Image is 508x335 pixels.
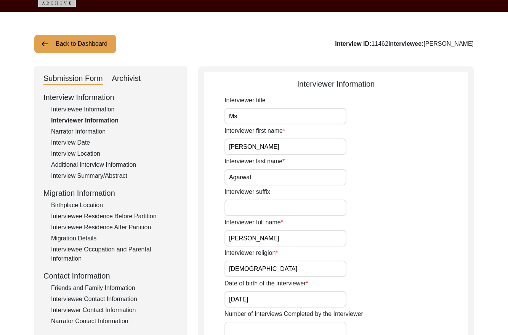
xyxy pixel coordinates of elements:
[224,157,285,166] label: Interviewer last name
[51,295,178,304] div: Interviewee Contact Information
[43,270,178,282] div: Contact Information
[51,116,178,125] div: Interviewer Information
[51,201,178,210] div: Birthplace Location
[51,160,178,169] div: Additional Interview Information
[335,40,371,47] b: Interview ID:
[51,306,178,315] div: Interviewer Contact Information
[43,187,178,199] div: Migration Information
[43,72,103,85] div: Submission Form
[40,39,50,48] img: arrow-left.png
[112,72,141,85] div: Archivist
[43,92,178,103] div: Interview Information
[34,35,116,53] button: Back to Dashboard
[51,283,178,293] div: Friends and Family Information
[51,245,178,263] div: Interviewee Occupation and Parental Information
[224,187,270,196] label: Interviewer suffix
[51,223,178,232] div: Interviewee Residence After Partition
[388,40,423,47] b: Interviewee:
[51,171,178,180] div: Interview Summary/Abstract
[51,317,178,326] div: Narrator Contact Information
[51,127,178,136] div: Narrator Information
[224,96,266,105] label: Interviewer title
[51,138,178,147] div: Interview Date
[51,212,178,221] div: Interviewee Residence Before Partition
[224,126,285,135] label: Interviewer first name
[204,78,468,90] div: Interviewer Information
[51,149,178,158] div: Interview Location
[335,39,474,48] div: 11462 [PERSON_NAME]
[224,309,363,319] label: Number of Interviews Completed by the Interviewer
[224,218,283,227] label: Interviewer full name
[51,105,178,114] div: Interviewee Information
[51,234,178,243] div: Migration Details
[224,248,278,258] label: Interviewer religion
[224,279,308,288] label: Date of birth of the interviewer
